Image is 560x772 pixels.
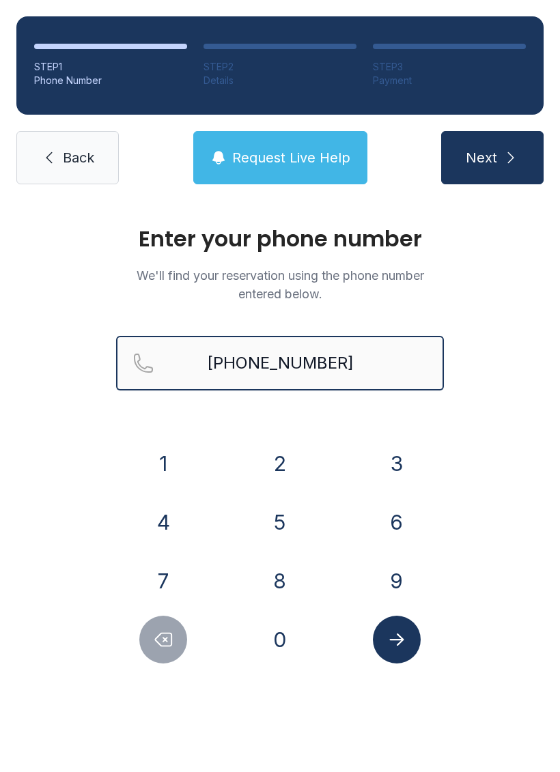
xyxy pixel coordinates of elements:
button: 5 [256,498,304,546]
div: STEP 2 [204,60,356,74]
input: Reservation phone number [116,336,444,390]
p: We'll find your reservation using the phone number entered below. [116,266,444,303]
button: 8 [256,557,304,605]
div: Phone Number [34,74,187,87]
button: 4 [139,498,187,546]
div: STEP 3 [373,60,526,74]
button: 6 [373,498,421,546]
button: 3 [373,440,421,487]
div: Payment [373,74,526,87]
div: STEP 1 [34,60,187,74]
button: Submit lookup form [373,616,421,663]
button: 0 [256,616,304,663]
h1: Enter your phone number [116,228,444,250]
span: Back [63,148,94,167]
button: 9 [373,557,421,605]
span: Request Live Help [232,148,350,167]
button: 2 [256,440,304,487]
button: Delete number [139,616,187,663]
button: 7 [139,557,187,605]
span: Next [466,148,497,167]
div: Details [204,74,356,87]
button: 1 [139,440,187,487]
